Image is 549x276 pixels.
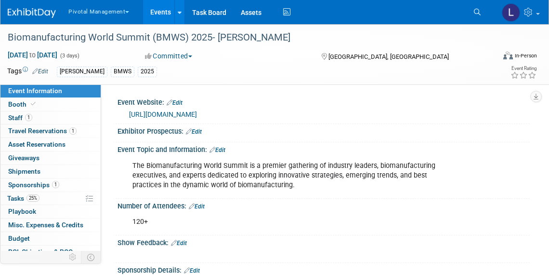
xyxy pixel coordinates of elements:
[118,124,530,137] div: Exhibitor Prospectus:
[8,87,62,95] span: Event Information
[59,53,79,59] span: (3 days)
[8,207,36,215] span: Playbook
[8,235,30,242] span: Budget
[118,142,530,155] div: Event Topic and Information:
[8,167,40,175] span: Shipments
[8,8,56,18] img: ExhibitDay
[31,101,36,107] i: Booth reservation complete
[189,203,205,210] a: Edit
[118,95,530,108] div: Event Website:
[502,3,520,22] img: Leslie Pelton
[8,140,65,148] span: Asset Reservations
[65,251,81,263] td: Personalize Event Tab Strip
[8,114,32,122] span: Staff
[0,98,101,111] a: Booth
[455,50,537,65] div: Event Format
[32,68,48,75] a: Edit
[209,147,225,153] a: Edit
[8,154,39,162] span: Giveaways
[8,181,59,189] span: Sponsorships
[138,67,157,77] div: 2025
[503,52,513,59] img: Format-Inperson.png
[0,84,101,97] a: Event Information
[510,66,536,71] div: Event Rating
[8,221,83,229] span: Misc. Expenses & Credits
[167,99,183,106] a: Edit
[0,232,101,245] a: Budget
[52,181,59,188] span: 1
[0,205,101,218] a: Playbook
[0,165,101,178] a: Shipments
[111,67,134,77] div: BMWS
[7,194,39,202] span: Tasks
[118,199,530,211] div: Number of Attendees:
[186,128,202,135] a: Edit
[142,51,196,61] button: Committed
[126,212,446,232] div: 120+
[118,235,530,248] div: Show Feedback:
[184,267,200,274] a: Edit
[0,152,101,165] a: Giveaways
[0,219,101,232] a: Misc. Expenses & Credits
[0,192,101,205] a: Tasks25%
[8,127,77,135] span: Travel Reservations
[81,251,101,263] td: Toggle Event Tabs
[26,194,39,202] span: 25%
[0,138,101,151] a: Asset Reservations
[118,263,530,276] div: Sponsorship Details:
[57,67,107,77] div: [PERSON_NAME]
[25,114,32,121] span: 1
[4,29,485,46] div: Biomanufacturing World Summit (BMWS) 2025- [PERSON_NAME]
[0,124,101,138] a: Travel Reservations1
[328,53,449,60] span: [GEOGRAPHIC_DATA], [GEOGRAPHIC_DATA]
[0,246,101,259] a: ROI, Objectives & ROO
[171,240,187,247] a: Edit
[8,248,73,256] span: ROI, Objectives & ROO
[0,111,101,124] a: Staff1
[0,179,101,192] a: Sponsorships1
[7,66,48,77] td: Tags
[8,100,38,108] span: Booth
[126,156,446,195] div: The Biomanufacturing World Summit is a premier gathering of industry leaders, biomanufacturing ex...
[69,127,77,135] span: 1
[7,51,58,59] span: [DATE] [DATE]
[129,110,197,118] a: [URL][DOMAIN_NAME]
[514,52,537,59] div: In-Person
[28,51,37,59] span: to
